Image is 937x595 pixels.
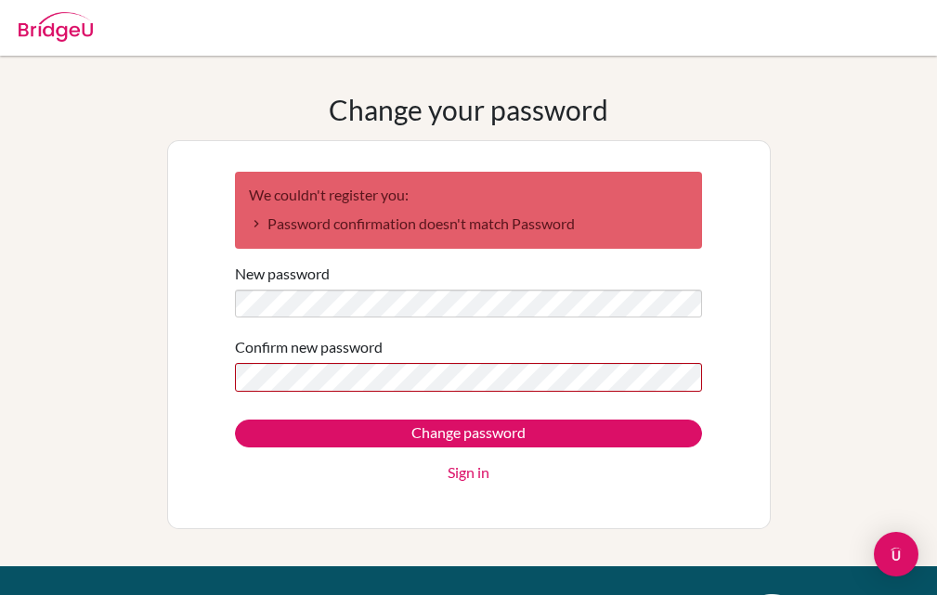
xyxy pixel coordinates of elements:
[235,263,330,285] label: New password
[329,93,608,126] h1: Change your password
[448,461,489,484] a: Sign in
[235,336,383,358] label: Confirm new password
[235,420,702,447] input: Change password
[19,12,93,42] img: Bridge-U
[249,186,688,203] h2: We couldn't register you:
[249,213,688,235] li: Password confirmation doesn't match Password
[874,532,918,576] div: Open Intercom Messenger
